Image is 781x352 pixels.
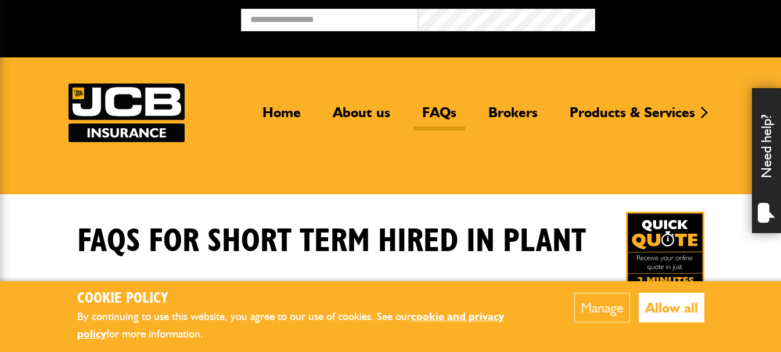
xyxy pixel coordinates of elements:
a: Products & Services [561,104,704,130]
a: About us [324,104,399,130]
a: JCB Insurance Services [69,84,185,142]
button: Broker Login [595,9,772,27]
button: Allow all [639,293,704,322]
a: cookie and privacy policy [77,310,504,341]
a: Brokers [480,104,546,130]
a: FAQs [413,104,465,130]
img: Quick Quote [626,212,704,290]
img: JCB Insurance Services logo [69,84,185,142]
a: Get your insurance quote in just 2-minutes [626,212,704,290]
a: Home [254,104,309,130]
h1: FAQS for Short Term Hired In Plant [77,222,586,261]
h2: Cookie Policy [77,290,539,308]
p: By continuing to use this website, you agree to our use of cookies. See our for more information. [77,308,539,343]
button: Manage [574,293,630,322]
div: Need help? [752,88,781,233]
